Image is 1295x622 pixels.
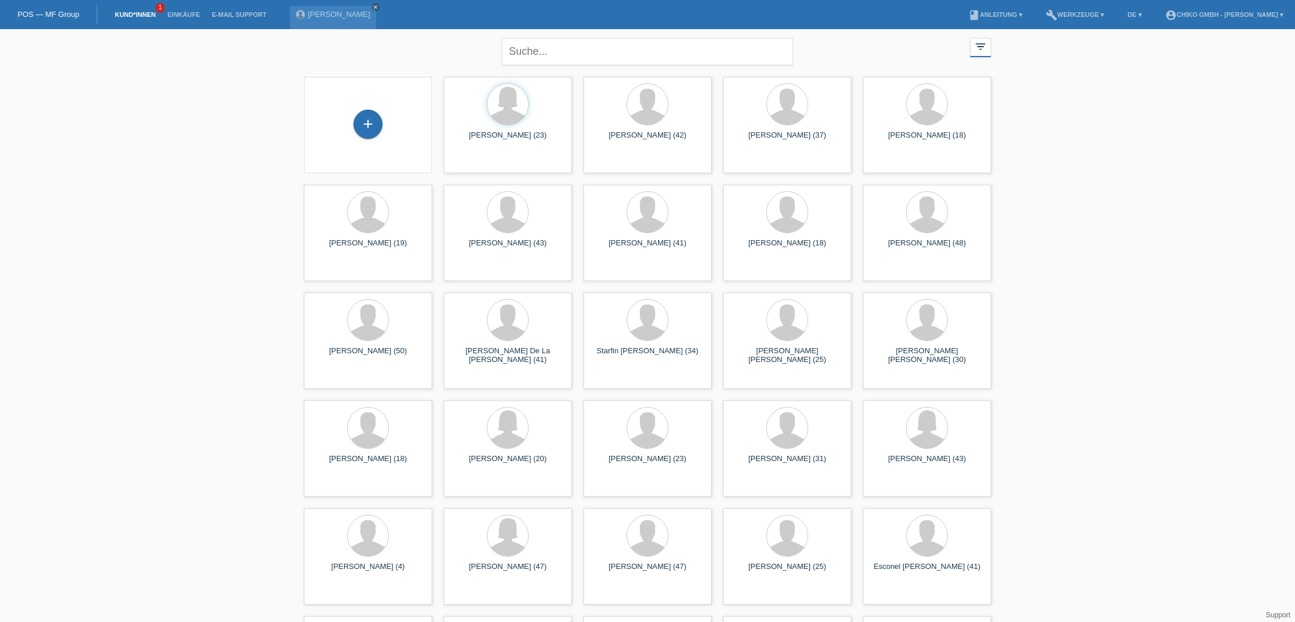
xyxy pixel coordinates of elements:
a: POS — MF Group [17,10,79,19]
div: [PERSON_NAME] De La [PERSON_NAME] (41) [453,346,562,365]
div: [PERSON_NAME] (47) [453,562,562,581]
a: Einkäufe [161,11,206,18]
div: [PERSON_NAME] [PERSON_NAME] (30) [872,346,982,365]
div: [PERSON_NAME] [PERSON_NAME] (25) [733,346,842,365]
i: account_circle [1165,9,1177,21]
a: bookAnleitung ▾ [963,11,1028,18]
div: Kund*in hinzufügen [354,114,382,134]
a: buildWerkzeuge ▾ [1040,11,1110,18]
a: Kund*innen [109,11,161,18]
div: [PERSON_NAME] (18) [733,238,842,257]
div: [PERSON_NAME] (41) [593,238,702,257]
div: [PERSON_NAME] (19) [313,238,423,257]
a: DE ▾ [1121,11,1147,18]
i: filter_list [974,40,987,53]
div: [PERSON_NAME] (18) [872,131,982,149]
div: [PERSON_NAME] (48) [872,238,982,257]
div: [PERSON_NAME] (43) [872,454,982,473]
a: [PERSON_NAME] [308,10,370,19]
div: [PERSON_NAME] (23) [593,454,702,473]
div: [PERSON_NAME] (23) [453,131,562,149]
div: [PERSON_NAME] (31) [733,454,842,473]
i: build [1046,9,1057,21]
div: Starfin [PERSON_NAME] (34) [593,346,702,365]
div: [PERSON_NAME] (18) [313,454,423,473]
div: [PERSON_NAME] (37) [733,131,842,149]
a: Support [1266,611,1290,619]
span: 1 [155,3,165,13]
i: close [373,4,378,10]
a: E-Mail Support [206,11,273,18]
div: Esconel [PERSON_NAME] (41) [872,562,982,581]
div: [PERSON_NAME] (47) [593,562,702,581]
div: [PERSON_NAME] (50) [313,346,423,365]
div: [PERSON_NAME] (25) [733,562,842,581]
input: Suche... [502,38,793,65]
div: [PERSON_NAME] (20) [453,454,562,473]
div: [PERSON_NAME] (4) [313,562,423,581]
i: book [968,9,980,21]
div: [PERSON_NAME] (42) [593,131,702,149]
a: close [371,3,380,11]
div: [PERSON_NAME] (43) [453,238,562,257]
a: account_circleChiko GmbH - [PERSON_NAME] ▾ [1159,11,1289,18]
